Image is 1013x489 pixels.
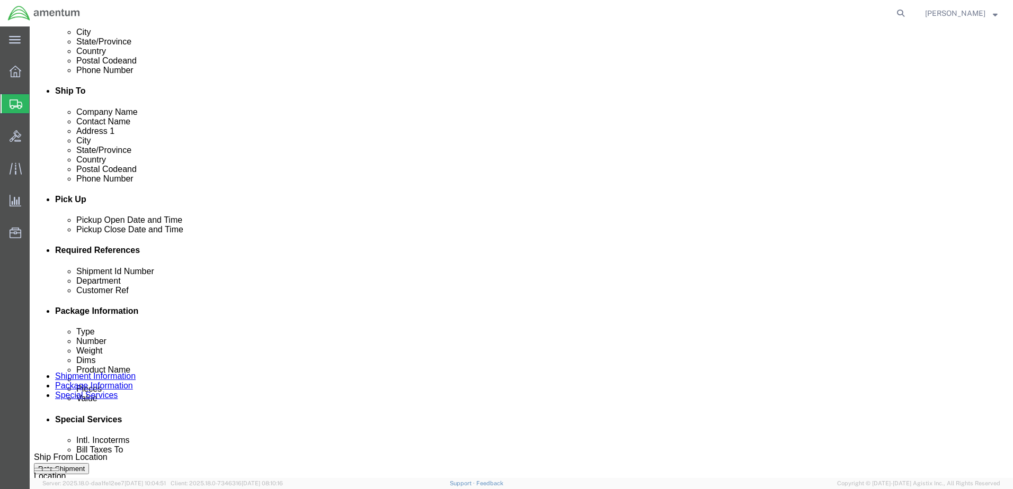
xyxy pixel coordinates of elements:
iframe: FS Legacy Container [30,26,1013,478]
span: Lucy Dowling [925,7,985,19]
span: Client: 2025.18.0-7346316 [171,480,283,486]
a: Feedback [476,480,503,486]
a: Support [450,480,476,486]
span: [DATE] 10:04:51 [125,480,166,486]
img: logo [7,5,81,21]
span: Copyright © [DATE]-[DATE] Agistix Inc., All Rights Reserved [837,479,1000,488]
span: [DATE] 08:10:16 [242,480,283,486]
button: [PERSON_NAME] [925,7,998,20]
span: Server: 2025.18.0-daa1fe12ee7 [42,480,166,486]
